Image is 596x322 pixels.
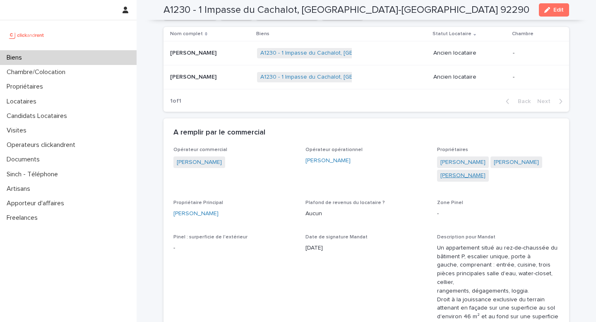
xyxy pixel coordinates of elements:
p: [PERSON_NAME] [170,72,218,81]
span: Opérateur opérationnel [305,147,363,152]
p: [PERSON_NAME] [170,48,218,57]
button: Next [534,98,569,105]
p: Candidats Locataires [3,112,74,120]
p: Apporteur d'affaires [3,199,71,207]
img: UCB0brd3T0yccxBKYDjQ [7,27,47,43]
p: Freelances [3,214,44,222]
p: Artisans [3,185,37,193]
p: - [513,50,556,57]
p: Statut Locataire [433,29,471,38]
a: A1230 - 1 Impasse du Cachalot, [GEOGRAPHIC_DATA]-[GEOGRAPHIC_DATA] 92290 [260,74,479,81]
a: [PERSON_NAME] [305,156,351,165]
h2: A remplir par le commercial [173,128,265,137]
span: Description pour Mandat [437,235,495,240]
p: - [173,244,296,252]
p: Locataires [3,98,43,106]
p: Sinch - Téléphone [3,171,65,178]
p: Documents [3,156,46,163]
span: Date de signature Mandat [305,235,368,240]
p: Nom complet [170,29,203,38]
p: Biens [256,29,269,38]
tr: [PERSON_NAME][PERSON_NAME] A1230 - 1 Impasse du Cachalot, [GEOGRAPHIC_DATA]-[GEOGRAPHIC_DATA] 922... [163,41,569,65]
a: [PERSON_NAME] [177,158,222,167]
span: Edit [553,7,564,13]
button: Edit [539,3,569,17]
button: Back [499,98,534,105]
p: Ancien locataire [433,50,506,57]
p: Biens [3,54,29,62]
span: Pinel : surperficie de l'extérieur [173,235,248,240]
p: [DATE] [305,244,428,252]
tr: [PERSON_NAME][PERSON_NAME] A1230 - 1 Impasse du Cachalot, [GEOGRAPHIC_DATA]-[GEOGRAPHIC_DATA] 922... [163,65,569,89]
p: - [513,74,556,81]
a: [PERSON_NAME] [494,158,539,167]
p: Chambre/Colocation [3,68,72,76]
a: [PERSON_NAME] [173,209,219,218]
span: Propriétaire Principal [173,200,223,205]
p: Visites [3,127,33,135]
p: Operateurs clickandrent [3,141,82,149]
h2: A1230 - 1 Impasse du Cachalot, [GEOGRAPHIC_DATA]-[GEOGRAPHIC_DATA] 92290 [163,4,529,16]
a: [PERSON_NAME] [440,171,485,180]
span: Plafond de revenus du locataire ? [305,200,385,205]
p: 1 of 1 [163,91,188,111]
span: Opérateur commercial [173,147,227,152]
p: Aucun [305,209,428,218]
span: Propriétaires [437,147,468,152]
span: Zone Pinel [437,200,463,205]
a: A1230 - 1 Impasse du Cachalot, [GEOGRAPHIC_DATA]-[GEOGRAPHIC_DATA] 92290 [260,50,479,57]
p: Propriétaires [3,83,50,91]
span: Back [513,99,531,104]
span: Next [537,99,555,104]
p: Chambre [512,29,534,38]
p: - [437,209,559,218]
p: Ancien locataire [433,74,506,81]
a: [PERSON_NAME] [440,158,485,167]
